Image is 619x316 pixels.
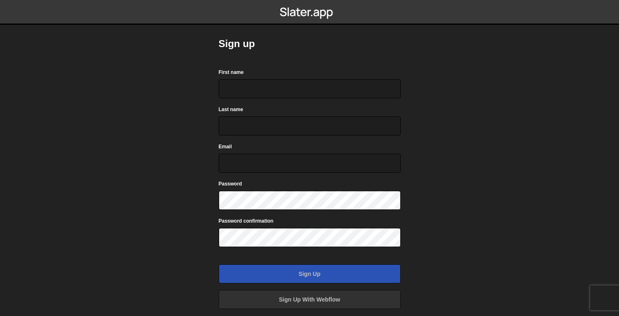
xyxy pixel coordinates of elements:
[219,105,243,114] label: Last name
[219,290,401,309] a: Sign up with Webflow
[219,37,401,50] h2: Sign up
[219,217,274,225] label: Password confirmation
[219,68,244,76] label: First name
[219,264,401,283] input: Sign up
[219,143,232,151] label: Email
[219,180,242,188] label: Password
